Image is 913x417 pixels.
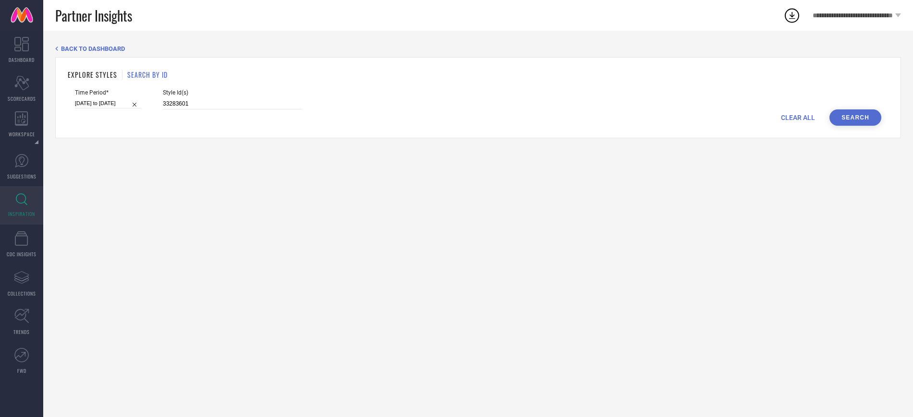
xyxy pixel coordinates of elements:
[55,45,901,52] div: Back TO Dashboard
[75,98,141,108] input: Select time period
[8,210,35,217] span: INSPIRATION
[7,250,37,258] span: CDC INSIGHTS
[17,367,26,374] span: FWD
[163,89,302,96] span: Style Id(s)
[8,290,36,297] span: COLLECTIONS
[127,70,168,80] h1: SEARCH BY ID
[9,56,35,63] span: DASHBOARD
[9,131,35,138] span: WORKSPACE
[55,6,132,25] span: Partner Insights
[783,7,801,24] div: Open download list
[13,328,30,335] span: TRENDS
[829,109,881,126] button: Search
[61,45,125,52] span: BACK TO DASHBOARD
[75,89,141,96] span: Time Period*
[7,173,37,180] span: SUGGESTIONS
[68,70,117,80] h1: EXPLORE STYLES
[781,114,815,121] span: CLEAR ALL
[163,98,302,109] input: Enter comma separated style ids e.g. 12345, 67890
[8,95,36,102] span: SCORECARDS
